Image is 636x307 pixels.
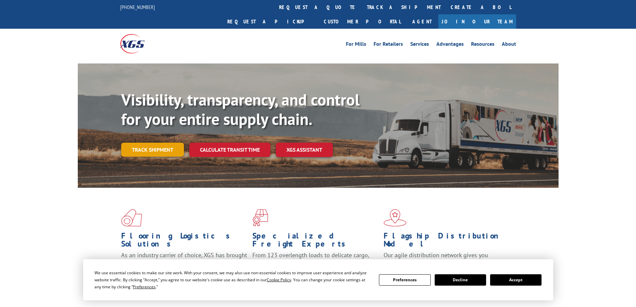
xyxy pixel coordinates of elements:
a: Resources [471,41,494,49]
a: Customer Portal [319,14,406,29]
span: Our agile distribution network gives you nationwide inventory management on demand. [384,251,506,267]
a: About [502,41,516,49]
a: XGS ASSISTANT [276,143,333,157]
a: Calculate transit time [189,143,270,157]
a: Track shipment [121,143,184,157]
a: For Retailers [374,41,403,49]
h1: Flagship Distribution Model [384,232,510,251]
button: Decline [435,274,486,286]
h1: Specialized Freight Experts [252,232,379,251]
a: Services [410,41,429,49]
a: Agent [406,14,438,29]
img: xgs-icon-focused-on-flooring-red [252,209,268,226]
span: As an industry carrier of choice, XGS has brought innovation and dedication to flooring logistics... [121,251,247,275]
img: xgs-icon-flagship-distribution-model-red [384,209,407,226]
a: Request a pickup [222,14,319,29]
p: From 123 overlength loads to delicate cargo, our experienced staff knows the best way to move you... [252,251,379,281]
button: Accept [490,274,542,286]
a: Advantages [436,41,464,49]
h1: Flooring Logistics Solutions [121,232,247,251]
div: Cookie Consent Prompt [83,259,553,300]
img: xgs-icon-total-supply-chain-intelligence-red [121,209,142,226]
a: For Mills [346,41,366,49]
div: We use essential cookies to make our site work. With your consent, we may also use non-essential ... [94,269,371,290]
a: [PHONE_NUMBER] [120,4,155,10]
span: Preferences [133,284,156,290]
b: Visibility, transparency, and control for your entire supply chain. [121,89,360,129]
span: Cookie Policy [267,277,291,283]
button: Preferences [379,274,430,286]
a: Join Our Team [438,14,516,29]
